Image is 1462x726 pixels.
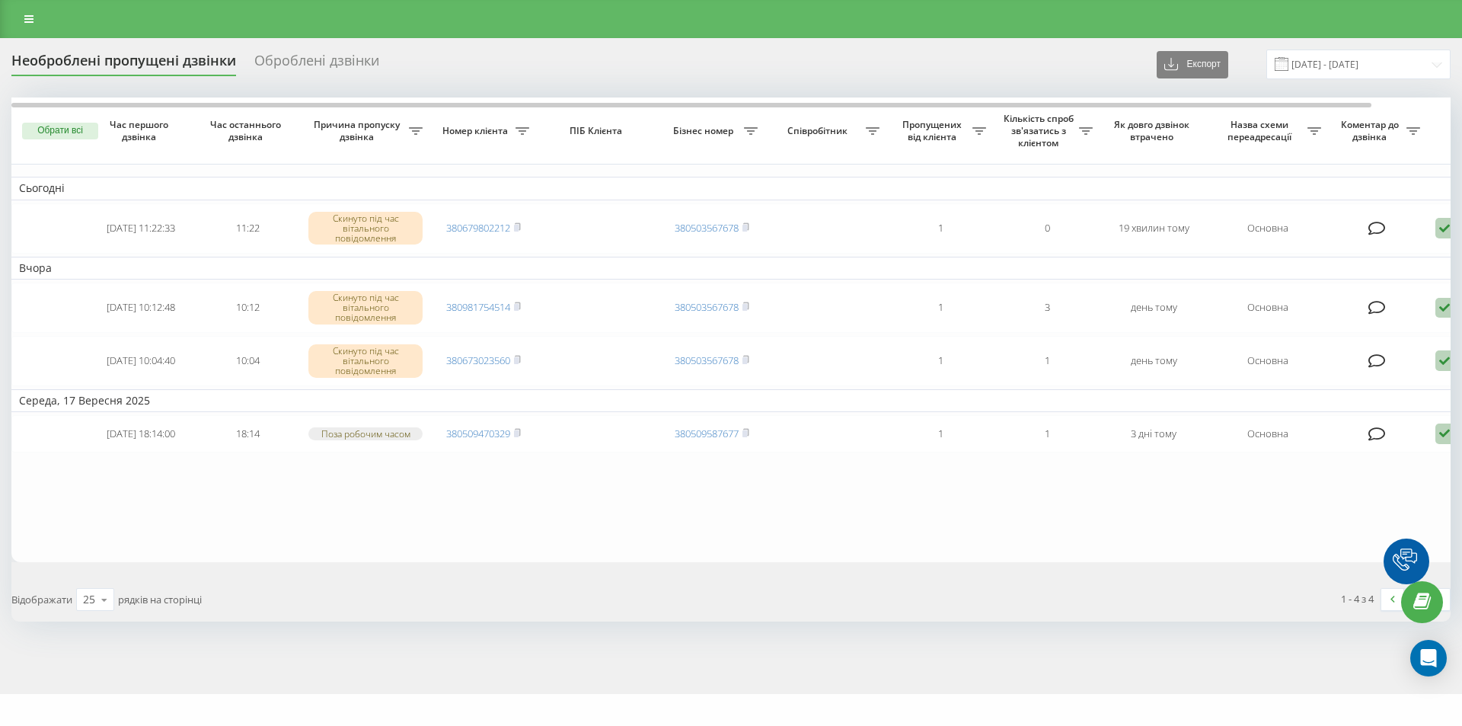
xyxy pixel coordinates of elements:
[1100,336,1207,386] td: день тому
[675,221,739,235] a: 380503567678
[1001,113,1079,149] span: Кількість спроб зв'язатись з клієнтом
[1112,119,1195,142] span: Як довго дзвінок втрачено
[1336,119,1406,142] span: Коментар до дзвінка
[308,427,423,440] div: Поза робочим часом
[1100,203,1207,254] td: 19 хвилин тому
[675,300,739,314] a: 380503567678
[254,53,379,76] div: Оброблені дзвінки
[194,336,301,386] td: 10:04
[1157,51,1228,78] button: Експорт
[1215,119,1307,142] span: Назва схеми переадресації
[887,415,994,453] td: 1
[887,203,994,254] td: 1
[446,353,510,367] a: 380673023560
[1341,591,1374,606] div: 1 - 4 з 4
[1207,415,1329,453] td: Основна
[194,203,301,254] td: 11:22
[1100,415,1207,453] td: 3 дні тому
[887,283,994,333] td: 1
[308,291,423,325] div: Скинуто під час вітального повідомлення
[675,427,739,440] a: 380509587677
[11,53,236,76] div: Необроблені пропущені дзвінки
[88,415,194,453] td: [DATE] 18:14:00
[895,119,972,142] span: Пропущених від клієнта
[1410,640,1447,676] div: Open Intercom Messenger
[994,283,1100,333] td: 3
[308,212,423,245] div: Скинуто під час вітального повідомлення
[994,203,1100,254] td: 0
[88,283,194,333] td: [DATE] 10:12:48
[1207,336,1329,386] td: Основна
[194,283,301,333] td: 10:12
[1100,283,1207,333] td: день тому
[22,123,98,139] button: Обрати всі
[773,125,866,137] span: Співробітник
[446,300,510,314] a: 380981754514
[994,415,1100,453] td: 1
[446,427,510,440] a: 380509470329
[994,336,1100,386] td: 1
[438,125,516,137] span: Номер клієнта
[666,125,744,137] span: Бізнес номер
[118,593,202,606] span: рядків на сторінці
[83,592,95,607] div: 25
[675,353,739,367] a: 380503567678
[1207,283,1329,333] td: Основна
[88,203,194,254] td: [DATE] 11:22:33
[100,119,182,142] span: Час першого дзвінка
[194,415,301,453] td: 18:14
[308,344,423,378] div: Скинуто під час вітального повідомлення
[11,593,72,606] span: Відображати
[88,336,194,386] td: [DATE] 10:04:40
[1207,203,1329,254] td: Основна
[206,119,289,142] span: Час останнього дзвінка
[887,336,994,386] td: 1
[446,221,510,235] a: 380679802212
[550,125,646,137] span: ПІБ Клієнта
[308,119,409,142] span: Причина пропуску дзвінка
